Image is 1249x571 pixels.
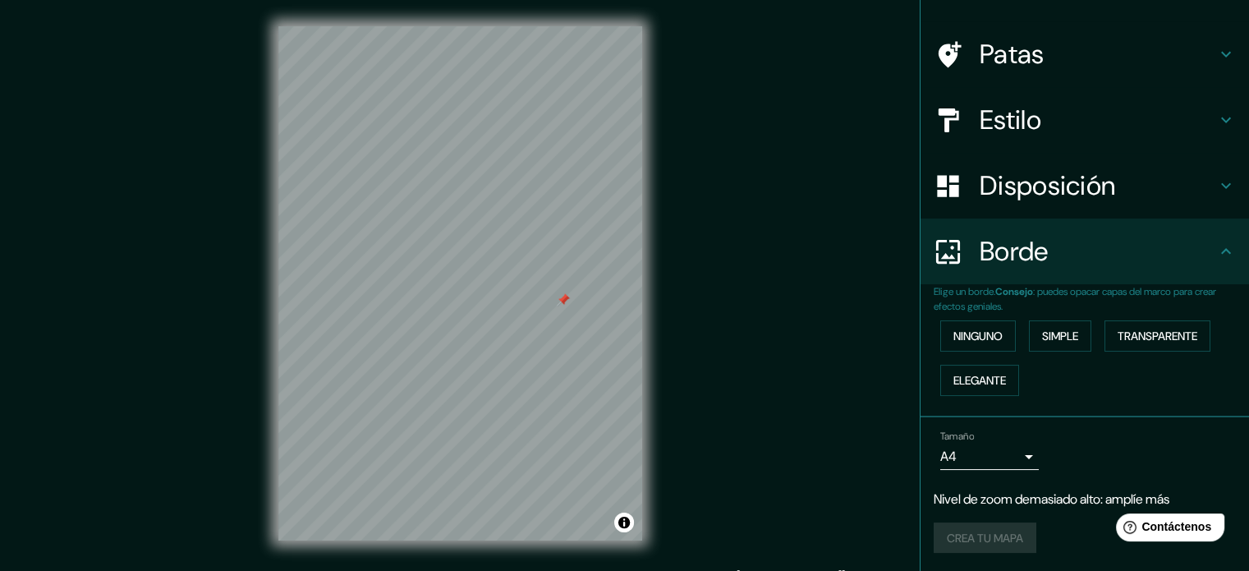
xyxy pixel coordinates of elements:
[1104,320,1210,352] button: Transparente
[980,168,1115,203] font: Disposición
[1103,507,1231,553] iframe: Lanzador de widgets de ayuda
[980,103,1041,137] font: Estilo
[980,234,1049,269] font: Borde
[1118,329,1197,343] font: Transparente
[614,513,634,532] button: Activar o desactivar atribución
[921,219,1249,284] div: Borde
[921,87,1249,153] div: Estilo
[940,444,1039,470] div: A4
[921,153,1249,219] div: Disposición
[940,448,957,465] font: A4
[980,37,1045,71] font: Patas
[934,285,1216,313] font: : puedes opacar capas del marco para crear efectos geniales.
[278,26,642,541] canvas: Mapa
[1029,320,1091,352] button: Simple
[995,285,1033,298] font: Consejo
[940,320,1016,352] button: Ninguno
[921,21,1249,87] div: Patas
[934,285,995,298] font: Elige un borde.
[934,490,1169,508] font: Nivel de zoom demasiado alto: amplíe más
[940,365,1019,396] button: Elegante
[953,329,1003,343] font: Ninguno
[940,430,974,443] font: Tamaño
[953,373,1006,388] font: Elegante
[1042,329,1078,343] font: Simple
